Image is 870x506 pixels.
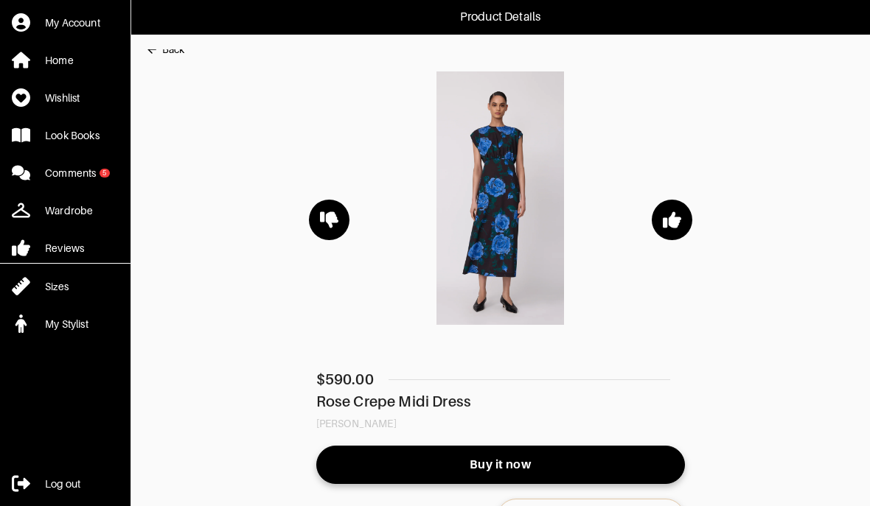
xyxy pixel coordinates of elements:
div: 5 [102,169,106,178]
div: Log out [45,477,80,491]
div: Back [162,42,184,57]
span: Buy it now [328,457,673,472]
div: Sizes [45,279,69,294]
div: My Stylist [45,317,88,331]
div: [PERSON_NAME] [316,416,685,431]
div: Home [45,53,74,68]
div: Comments [45,166,96,180]
div: Rose Crepe Midi Dress [316,394,685,409]
p: Product Details [460,8,541,26]
button: Back [145,35,184,64]
div: Look Books [45,128,100,143]
img: img [316,71,685,325]
div: Reviews [45,241,84,256]
a: Buy it now [316,446,685,484]
div: $ 590.00 [316,372,374,387]
div: Wishlist [45,91,80,105]
div: Wardrobe [45,203,93,218]
div: My Account [45,15,100,30]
